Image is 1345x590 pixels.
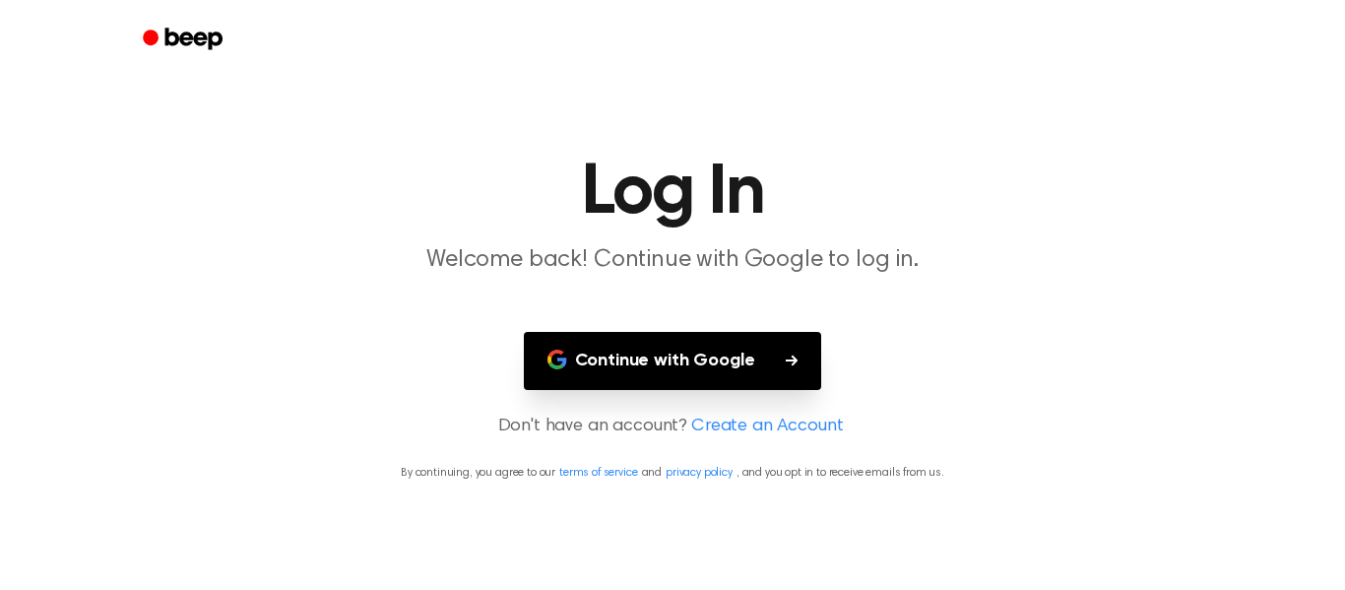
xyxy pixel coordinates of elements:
[294,244,1051,277] p: Welcome back! Continue with Google to log in.
[691,414,843,440] a: Create an Account
[129,21,240,59] a: Beep
[168,158,1177,229] h1: Log In
[524,332,822,390] button: Continue with Google
[666,467,733,479] a: privacy policy
[559,467,637,479] a: terms of service
[24,414,1321,440] p: Don't have an account?
[24,464,1321,482] p: By continuing, you agree to our and , and you opt in to receive emails from us.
